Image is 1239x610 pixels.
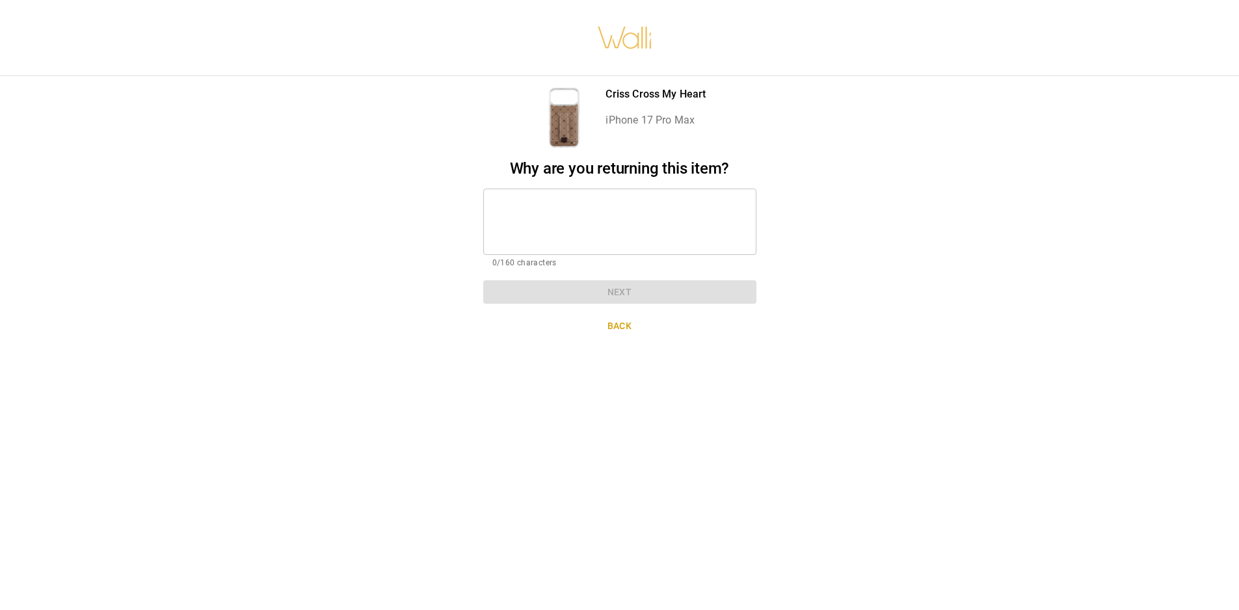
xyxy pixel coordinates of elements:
h2: Why are you returning this item? [483,159,756,178]
img: walli-inc.myshopify.com [597,10,653,66]
p: 0/160 characters [492,257,747,270]
button: Back [483,314,756,338]
p: Criss Cross My Heart [606,86,706,102]
p: iPhone 17 Pro Max [606,113,706,128]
